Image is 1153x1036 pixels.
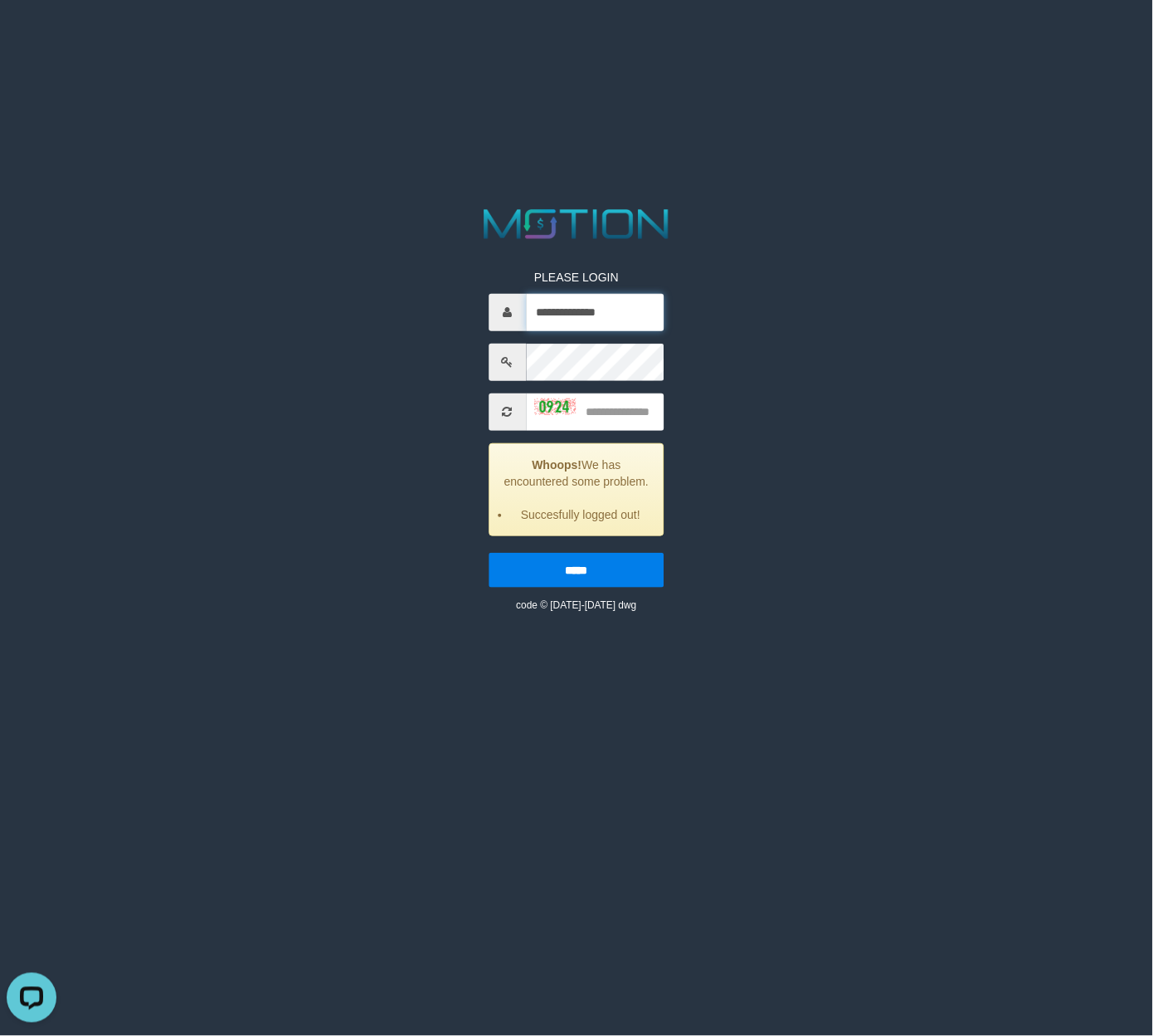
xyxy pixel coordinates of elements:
[489,443,664,536] div: We has encountered some problem.
[489,269,664,286] p: PLEASE LOGIN
[534,398,576,415] img: captcha
[510,506,651,523] li: Succesfully logged out!
[7,7,56,56] button: Open LiveChat chat widget
[475,204,677,244] img: MOTION_logo.png
[516,599,636,611] small: code © [DATE]-[DATE] dwg
[532,458,581,472] strong: Whoops!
